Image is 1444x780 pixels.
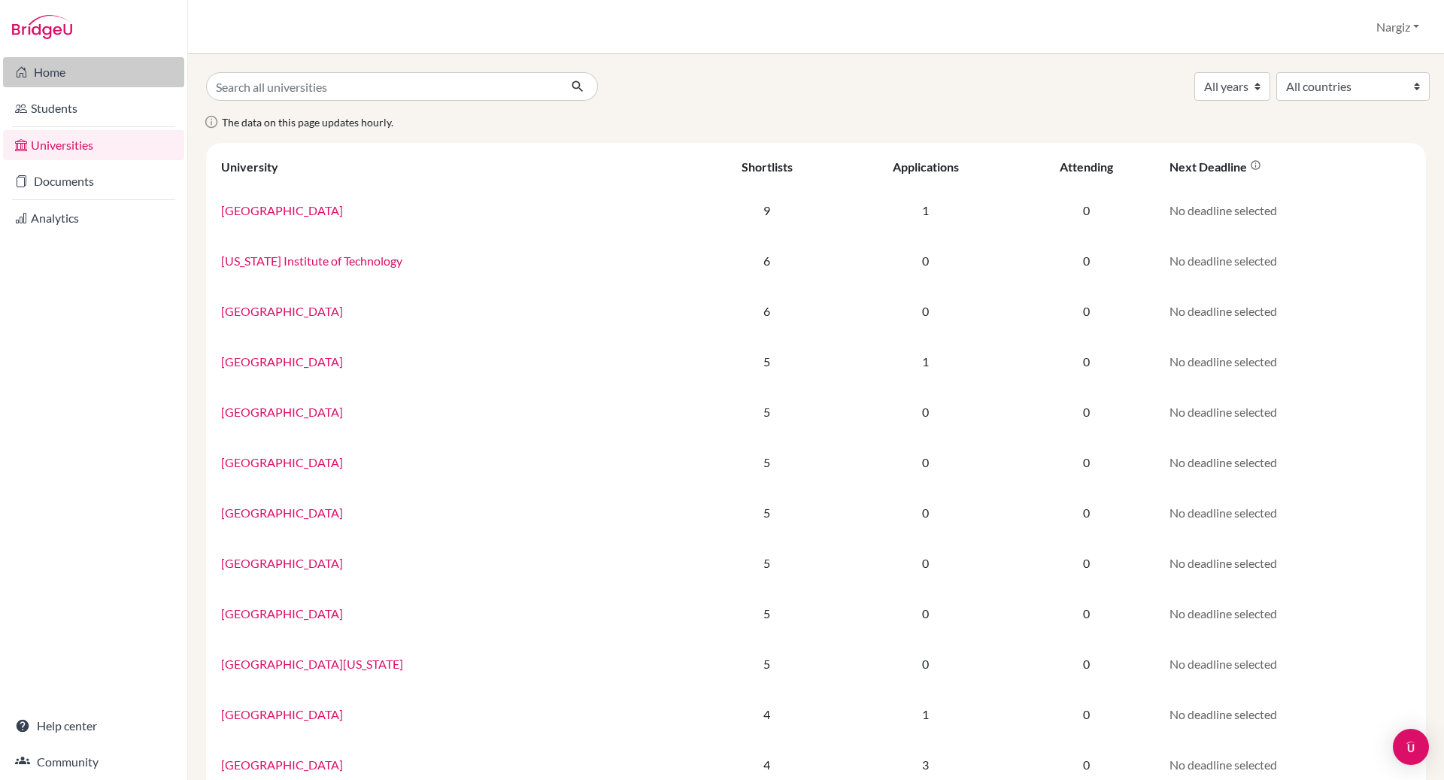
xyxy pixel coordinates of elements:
[1370,13,1426,41] button: Nargiz
[839,437,1012,487] td: 0
[1012,387,1160,437] td: 0
[12,15,72,39] img: Bridge-U
[3,747,184,777] a: Community
[1169,304,1277,318] span: No deadline selected
[221,304,343,318] a: [GEOGRAPHIC_DATA]
[1169,505,1277,520] span: No deadline selected
[206,72,559,101] input: Search all universities
[221,505,343,520] a: [GEOGRAPHIC_DATA]
[696,538,839,588] td: 5
[221,405,343,419] a: [GEOGRAPHIC_DATA]
[221,606,343,621] a: [GEOGRAPHIC_DATA]
[696,286,839,336] td: 6
[1169,405,1277,419] span: No deadline selected
[1169,757,1277,772] span: No deadline selected
[1012,235,1160,286] td: 0
[1169,455,1277,469] span: No deadline selected
[221,657,403,671] a: [GEOGRAPHIC_DATA][US_STATE]
[839,185,1012,235] td: 1
[839,336,1012,387] td: 1
[1169,354,1277,369] span: No deadline selected
[221,354,343,369] a: [GEOGRAPHIC_DATA]
[1012,639,1160,689] td: 0
[696,185,839,235] td: 9
[1169,253,1277,268] span: No deadline selected
[3,130,184,160] a: Universities
[3,711,184,741] a: Help center
[3,203,184,233] a: Analytics
[839,235,1012,286] td: 0
[1012,689,1160,739] td: 0
[212,149,696,185] th: University
[1060,159,1113,174] div: Attending
[221,203,343,217] a: [GEOGRAPHIC_DATA]
[839,487,1012,538] td: 0
[1169,556,1277,570] span: No deadline selected
[839,538,1012,588] td: 0
[696,437,839,487] td: 5
[1012,185,1160,235] td: 0
[1012,538,1160,588] td: 0
[1012,588,1160,639] td: 0
[221,707,343,721] a: [GEOGRAPHIC_DATA]
[696,387,839,437] td: 5
[1012,487,1160,538] td: 0
[221,757,343,772] a: [GEOGRAPHIC_DATA]
[3,93,184,123] a: Students
[1012,286,1160,336] td: 0
[696,336,839,387] td: 5
[1169,159,1261,174] div: Next deadline
[696,487,839,538] td: 5
[3,57,184,87] a: Home
[1169,606,1277,621] span: No deadline selected
[839,387,1012,437] td: 0
[222,116,393,129] span: The data on this page updates hourly.
[1169,657,1277,671] span: No deadline selected
[839,588,1012,639] td: 0
[1012,437,1160,487] td: 0
[839,639,1012,689] td: 0
[221,556,343,570] a: [GEOGRAPHIC_DATA]
[3,166,184,196] a: Documents
[742,159,793,174] div: Shortlists
[1169,203,1277,217] span: No deadline selected
[839,286,1012,336] td: 0
[893,159,959,174] div: Applications
[1393,729,1429,765] div: Open Intercom Messenger
[839,689,1012,739] td: 1
[696,235,839,286] td: 6
[1012,336,1160,387] td: 0
[696,639,839,689] td: 5
[221,253,402,268] a: [US_STATE] Institute of Technology
[221,455,343,469] a: [GEOGRAPHIC_DATA]
[696,588,839,639] td: 5
[696,689,839,739] td: 4
[1169,707,1277,721] span: No deadline selected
